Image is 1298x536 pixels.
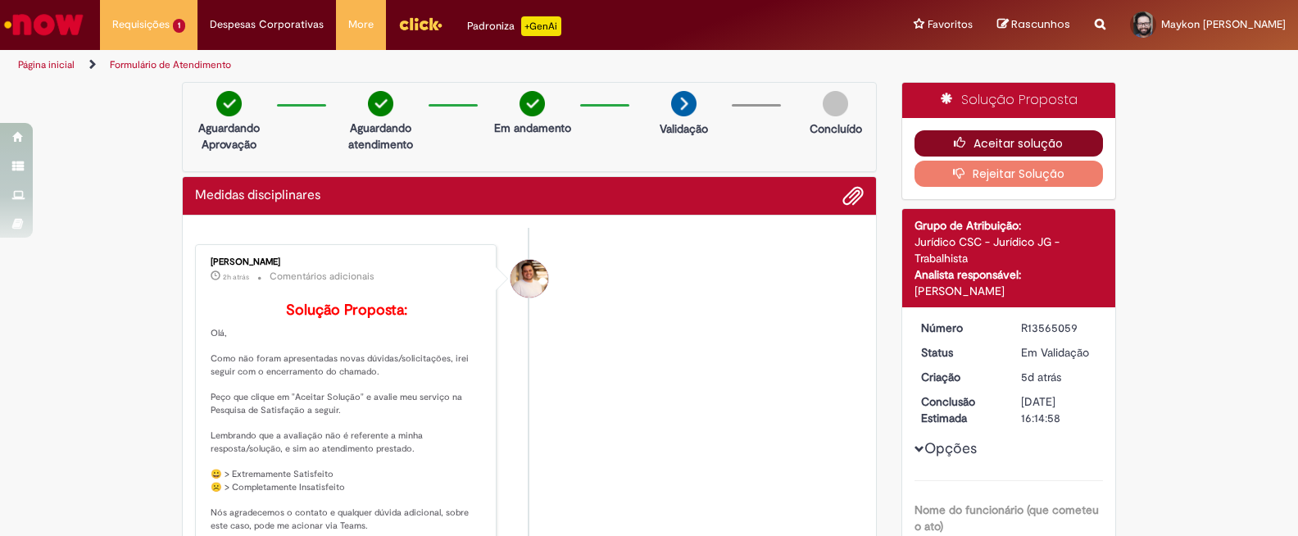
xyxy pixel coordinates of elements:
time: 25/09/2025 08:14:32 [1021,370,1061,384]
div: Grupo de Atribuição: [914,217,1104,234]
p: +GenAi [521,16,561,36]
div: Jurídico CSC - Jurídico JG - Trabalhista [914,234,1104,266]
span: More [348,16,374,33]
div: Padroniza [467,16,561,36]
button: Adicionar anexos [842,185,864,207]
img: click_logo_yellow_360x200.png [398,11,442,36]
p: Aguardando Aprovação [189,120,269,152]
span: Favoritos [928,16,973,33]
img: arrow-next.png [671,91,697,116]
span: 2h atrás [223,272,249,282]
div: R13565059 [1021,320,1097,336]
b: Solução Proposta: [286,301,407,320]
p: Aguardando atendimento [341,120,420,152]
ul: Trilhas de página [12,50,853,80]
small: Comentários adicionais [270,270,374,284]
img: check-circle-green.png [368,91,393,116]
div: Davi Carlo Macedo Da Silva [511,260,548,298]
time: 29/09/2025 10:56:59 [223,272,249,282]
a: Página inicial [18,58,75,71]
span: Requisições [112,16,170,33]
div: [PERSON_NAME] [914,283,1104,299]
div: Analista responsável: [914,266,1104,283]
b: Nome do funcionário (que cometeu o ato) [914,502,1099,534]
div: [DATE] 16:14:58 [1021,393,1097,426]
img: img-circle-grey.png [823,91,848,116]
span: Rascunhos [1011,16,1070,32]
div: [PERSON_NAME] [211,257,483,267]
dt: Número [909,320,1010,336]
img: ServiceNow [2,8,86,41]
span: Despesas Corporativas [210,16,324,33]
img: check-circle-green.png [520,91,545,116]
a: Formulário de Atendimento [110,58,231,71]
span: 1 [173,19,185,33]
span: Maykon [PERSON_NAME] [1161,17,1286,31]
div: Solução Proposta [902,83,1116,118]
dt: Conclusão Estimada [909,393,1010,426]
div: 25/09/2025 08:14:32 [1021,369,1097,385]
p: Concluído [810,120,862,137]
button: Rejeitar Solução [914,161,1104,187]
dt: Status [909,344,1010,361]
div: Em Validação [1021,344,1097,361]
img: check-circle-green.png [216,91,242,116]
button: Aceitar solução [914,130,1104,157]
span: 5d atrás [1021,370,1061,384]
h2: Medidas disciplinares Histórico de tíquete [195,189,320,203]
a: Rascunhos [997,17,1070,33]
p: Validação [660,120,708,137]
dt: Criação [909,369,1010,385]
p: Em andamento [494,120,571,136]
